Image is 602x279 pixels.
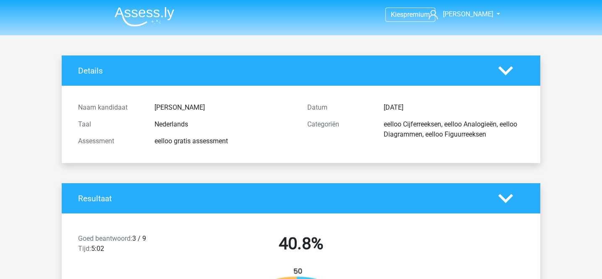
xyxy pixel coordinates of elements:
[301,103,377,113] div: Datum
[72,103,148,113] div: Naam kandidaat
[72,234,186,257] div: 3 / 9 5:02
[78,245,91,253] span: Tijd:
[72,119,148,129] div: Taal
[377,103,530,113] div: [DATE]
[115,7,174,26] img: Assessly
[443,10,493,18] span: [PERSON_NAME]
[403,11,430,18] span: premium
[425,9,494,19] a: [PERSON_NAME]
[148,119,301,129] div: Nederlands
[391,11,403,18] span: Kies
[377,119,530,139] div: eelloo Cijferreeksen, eelloo Analogieën, eelloo Diagrammen, eelloo Figuurreeksen
[193,234,409,254] h2: 40.8%
[78,234,132,242] span: Goed beantwoord:
[72,136,148,146] div: Assessment
[78,66,486,76] h4: Details
[78,194,486,203] h4: Resultaat
[148,103,301,113] div: [PERSON_NAME]
[386,9,435,20] a: Kiespremium
[148,136,301,146] div: eelloo gratis assessment
[301,119,377,139] div: Categoriën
